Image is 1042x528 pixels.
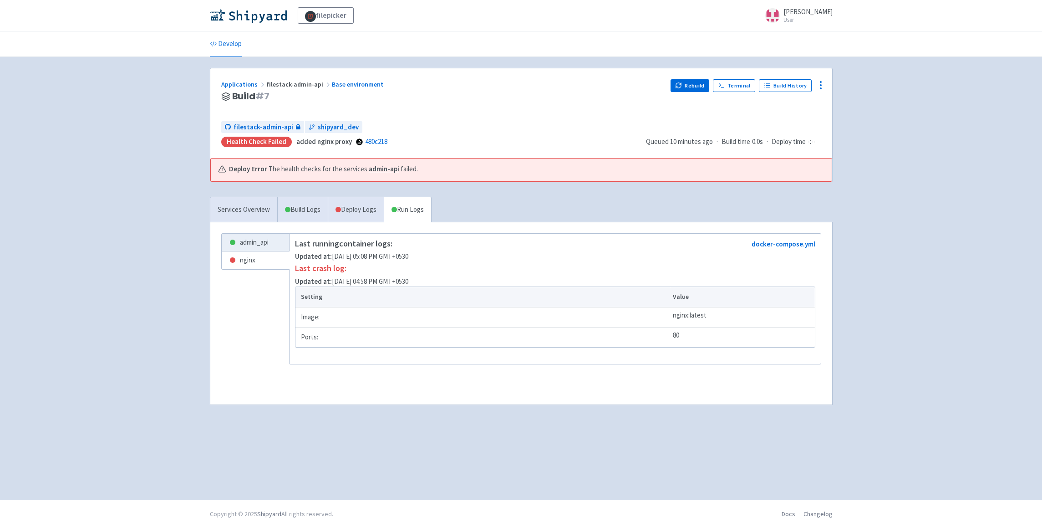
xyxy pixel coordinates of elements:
[210,8,287,23] img: Shipyard logo
[760,8,833,23] a: [PERSON_NAME] User
[713,79,755,92] a: Terminal
[298,7,354,24] a: filepicker
[210,31,242,57] a: Develop
[232,91,269,102] span: Build
[210,197,277,222] a: Services Overview
[221,137,292,147] div: Health check failed
[266,80,332,88] span: filestack-admin-api
[772,137,806,147] span: Deploy time
[221,121,304,133] a: filestack-admin-api
[296,137,352,146] strong: added nginx proxy
[670,307,815,327] td: nginx:latest
[295,264,408,273] p: Last crash log:
[295,327,670,347] td: Ports:
[222,234,289,251] a: admin_api
[752,240,815,248] a: docker-compose.yml
[295,287,670,307] th: Setting
[332,80,385,88] a: Base environment
[295,277,408,286] span: [DATE] 04:58 PM GMT+0530
[646,137,713,146] span: Queued
[384,197,431,222] a: Run Logs
[221,80,266,88] a: Applications
[365,137,387,146] a: 480c218
[783,7,833,16] span: [PERSON_NAME]
[328,197,384,222] a: Deploy Logs
[222,251,289,269] a: nginx
[646,137,821,147] div: · ·
[295,252,408,261] span: [DATE] 05:08 PM GMT+0530
[670,137,713,146] time: 10 minutes ago
[229,164,267,174] b: Deploy Error
[234,122,293,133] span: filestack-admin-api
[803,510,833,518] a: Changelog
[670,327,815,347] td: 80
[759,79,812,92] a: Build History
[255,90,269,103] span: # 7
[782,510,795,518] a: Docs
[257,510,281,518] a: Shipyard
[318,122,359,133] span: shipyard_dev
[295,239,408,248] p: Last running container logs:
[369,164,399,173] a: admin-api
[783,17,833,23] small: User
[752,137,763,147] span: 0.0s
[722,137,750,147] span: Build time
[670,287,815,307] th: Value
[295,307,670,327] td: Image:
[210,509,333,519] div: Copyright © 2025 All rights reserved.
[278,197,328,222] a: Build Logs
[269,164,418,174] span: The health checks for the services failed.
[295,252,332,261] strong: Updated at:
[305,121,362,133] a: shipyard_dev
[808,137,816,147] span: -:--
[671,79,710,92] button: Rebuild
[295,277,332,286] strong: Updated at:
